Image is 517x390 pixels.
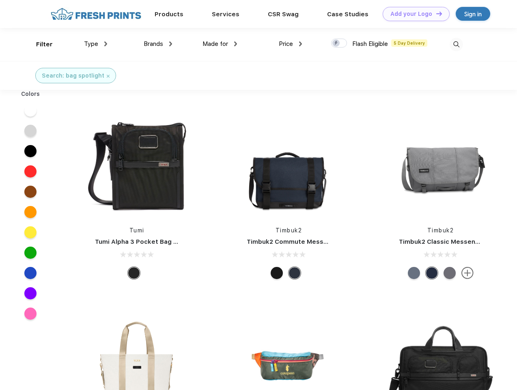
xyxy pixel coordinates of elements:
[276,227,302,234] a: Timbuk2
[271,267,283,279] div: Eco Black
[48,7,144,21] img: fo%20logo%202.webp
[461,267,474,279] img: more.svg
[107,75,110,78] img: filter_cancel.svg
[247,238,355,245] a: Timbuk2 Commute Messenger Bag
[444,267,456,279] div: Eco Army Pop
[289,267,301,279] div: Eco Nautical
[95,238,190,245] a: Tumi Alpha 3 Pocket Bag Small
[352,40,388,48] span: Flash Eligible
[426,267,438,279] div: Eco Nautical
[464,9,482,19] div: Sign in
[202,40,228,48] span: Made for
[235,110,343,218] img: func=resize&h=266
[299,41,302,46] img: dropdown.png
[36,40,53,49] div: Filter
[144,40,163,48] span: Brands
[84,40,98,48] span: Type
[436,11,442,16] img: DT
[169,41,172,46] img: dropdown.png
[42,71,104,80] div: Search: bag spotlight
[387,110,495,218] img: func=resize&h=266
[390,11,432,17] div: Add your Logo
[129,227,144,234] a: Tumi
[399,238,500,245] a: Timbuk2 Classic Messenger Bag
[155,11,183,18] a: Products
[450,38,463,51] img: desktop_search.svg
[83,110,191,218] img: func=resize&h=266
[279,40,293,48] span: Price
[128,267,140,279] div: Black
[427,227,454,234] a: Timbuk2
[391,39,427,47] span: 5 Day Delivery
[456,7,490,21] a: Sign in
[408,267,420,279] div: Eco Lightbeam
[234,41,237,46] img: dropdown.png
[104,41,107,46] img: dropdown.png
[15,90,46,98] div: Colors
